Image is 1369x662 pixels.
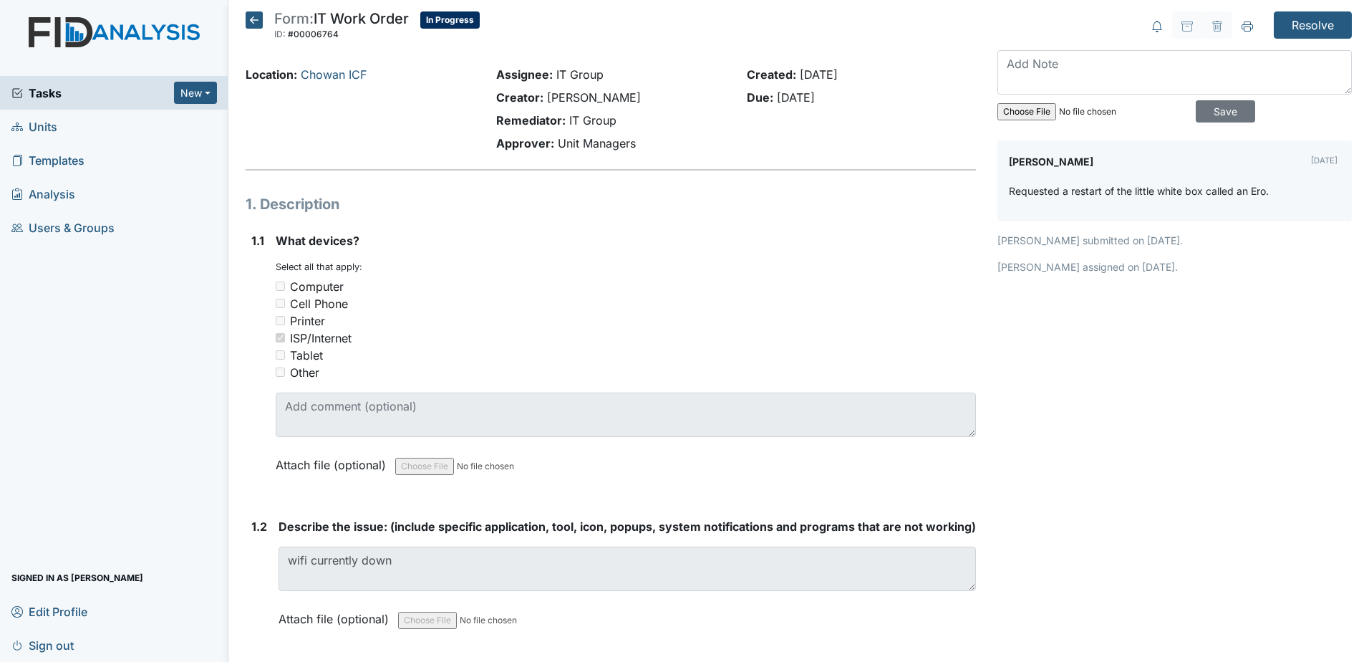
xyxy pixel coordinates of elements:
span: Edit Profile [11,600,87,623]
button: New [174,82,217,104]
span: Templates [11,149,84,171]
label: [PERSON_NAME] [1009,152,1093,172]
div: Other [290,364,319,381]
h1: 1. Description [246,193,976,215]
strong: Created: [747,67,796,82]
strong: Location: [246,67,297,82]
span: Unit Managers [558,136,636,150]
strong: Approver: [496,136,554,150]
input: ISP/Internet [276,333,285,342]
input: Printer [276,316,285,325]
label: 1.1 [251,232,264,249]
span: [PERSON_NAME] [547,90,641,105]
input: Cell Phone [276,299,285,308]
span: Units [11,115,57,138]
label: Attach file (optional) [276,448,392,474]
label: Attach file (optional) [279,603,395,628]
span: #00006764 [288,29,339,39]
a: Tasks [11,85,174,102]
small: [DATE] [1311,155,1337,165]
p: [PERSON_NAME] submitted on [DATE]. [997,233,1352,248]
strong: Creator: [496,90,543,105]
span: Sign out [11,634,74,656]
span: In Progress [420,11,480,29]
strong: Remediator: [496,113,566,128]
input: Resolve [1274,11,1352,39]
div: IT Work Order [274,11,409,43]
span: Form: [274,10,314,27]
input: Tablet [276,350,285,360]
span: [DATE] [800,67,838,82]
input: Save [1196,100,1255,123]
strong: Due: [747,90,773,105]
strong: Assignee: [496,67,553,82]
textarea: wifi currently down [279,547,976,591]
div: Tablet [290,347,323,364]
label: 1.2 [251,518,267,535]
span: IT Group [556,67,604,82]
span: Users & Groups [11,216,115,239]
span: Describe the issue: (include specific application, tool, icon, popups, system notifications and p... [279,519,976,534]
input: Computer [276,282,285,291]
div: Computer [290,278,344,295]
span: Analysis [11,183,75,205]
span: [DATE] [777,90,815,105]
input: Other [276,368,285,377]
small: Select all that apply: [276,262,362,272]
a: Chowan ICF [301,67,367,82]
p: Requested a restart of the little white box called an Ero. [1009,183,1269,198]
p: [PERSON_NAME] assigned on [DATE]. [997,259,1352,274]
div: Printer [290,312,325,330]
span: Signed in as [PERSON_NAME] [11,567,143,589]
span: ID: [274,29,286,39]
div: ISP/Internet [290,330,352,347]
span: IT Group [569,113,616,128]
span: What devices? [276,234,359,248]
div: Cell Phone [290,295,348,312]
